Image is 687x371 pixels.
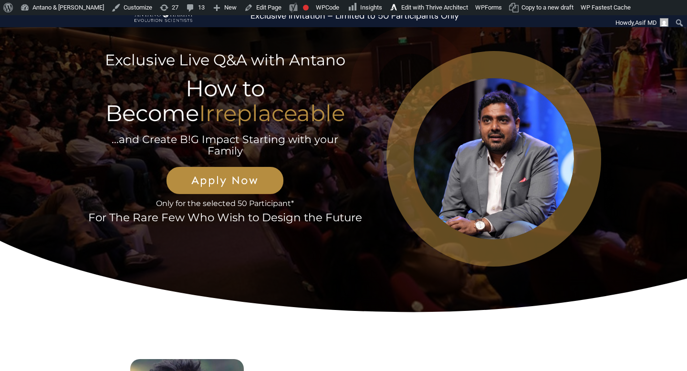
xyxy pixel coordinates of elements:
[199,100,345,127] span: Irreplaceable
[635,19,657,26] span: Asif MD
[303,5,309,10] div: Focus keyphrase not set
[167,167,283,194] a: Apply Now
[250,8,601,23] p: Exclusive Invitation – Limited to 50 Participants Only
[177,174,273,187] span: Apply Now
[105,52,345,68] p: Exclusive Live Q&A with Antano
[100,76,350,125] p: How to Become
[612,15,672,31] a: Howdy,
[360,4,382,11] span: Insights
[86,211,364,225] p: For The Rare Few Who Wish to Design the Future
[156,199,294,208] p: Only for the selected 50 Participant*
[100,134,350,157] p: ...and Create B!G Impact Starting with your Family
